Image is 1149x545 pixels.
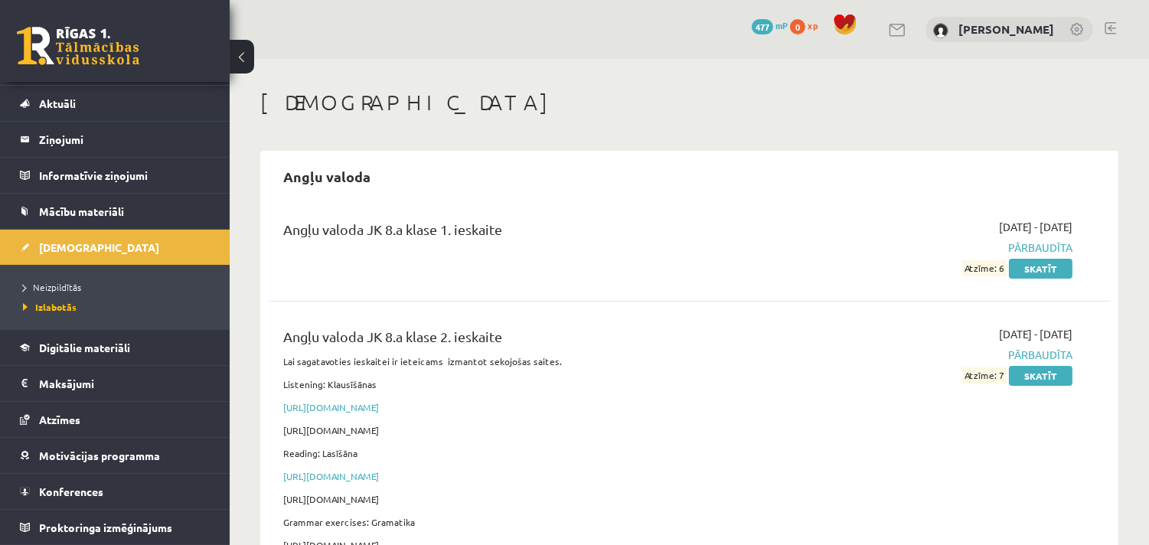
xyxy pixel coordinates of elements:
[283,515,801,529] p: Grammar exercises: Gramatika
[20,122,211,157] a: Ziņojumi
[20,510,211,545] a: Proktoringa izmēģinājums
[283,446,801,460] p: Reading: Lasīšāna
[268,158,386,194] h2: Angļu valoda
[20,474,211,509] a: Konferences
[20,158,211,193] a: Informatīvie ziņojumi
[23,281,81,293] span: Neizpildītās
[283,377,801,391] p: Listening: Klausīšānas
[283,423,801,437] p: [URL][DOMAIN_NAME]
[790,19,805,34] span: 0
[39,366,211,401] legend: Maksājumi
[23,280,214,294] a: Neizpildītās
[20,402,211,437] a: Atzīmes
[283,401,379,413] a: [URL][DOMAIN_NAME]
[17,27,139,65] a: Rīgas 1. Tālmācības vidusskola
[283,219,801,247] div: Angļu valoda JK 8.a klase 1. ieskaite
[752,19,788,31] a: 477 mP
[283,492,801,506] p: [URL][DOMAIN_NAME]
[752,19,773,34] span: 477
[39,122,211,157] legend: Ziņojumi
[20,330,211,365] a: Digitālie materiāli
[933,23,948,38] img: Liene Masjule
[999,219,1072,235] span: [DATE] - [DATE]
[283,326,801,354] div: Angļu valoda JK 8.a klase 2. ieskaite
[775,19,788,31] span: mP
[23,300,214,314] a: Izlabotās
[260,90,1118,116] h1: [DEMOGRAPHIC_DATA]
[39,485,103,498] span: Konferences
[39,449,160,462] span: Motivācijas programma
[824,347,1072,363] span: Pārbaudīta
[20,438,211,473] a: Motivācijas programma
[962,367,1007,383] span: Atzīme: 7
[283,470,379,482] a: [URL][DOMAIN_NAME]
[824,240,1072,256] span: Pārbaudīta
[1009,259,1072,279] a: Skatīt
[39,341,130,354] span: Digitālie materiāli
[1009,366,1072,386] a: Skatīt
[39,240,159,254] span: [DEMOGRAPHIC_DATA]
[39,204,124,218] span: Mācību materiāli
[962,260,1007,276] span: Atzīme: 6
[39,158,211,193] legend: Informatīvie ziņojumi
[39,413,80,426] span: Atzīmes
[20,194,211,229] a: Mācību materiāli
[790,19,825,31] a: 0 xp
[20,366,211,401] a: Maksājumi
[39,521,172,534] span: Proktoringa izmēģinājums
[20,230,211,265] a: [DEMOGRAPHIC_DATA]
[39,96,76,110] span: Aktuāli
[20,86,211,121] a: Aktuāli
[23,301,77,313] span: Izlabotās
[283,354,801,368] p: Lai sagatavoties ieskaitei ir ieteicams izmantot sekojošas saites.
[808,19,818,31] span: xp
[999,326,1072,342] span: [DATE] - [DATE]
[958,21,1054,37] a: [PERSON_NAME]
